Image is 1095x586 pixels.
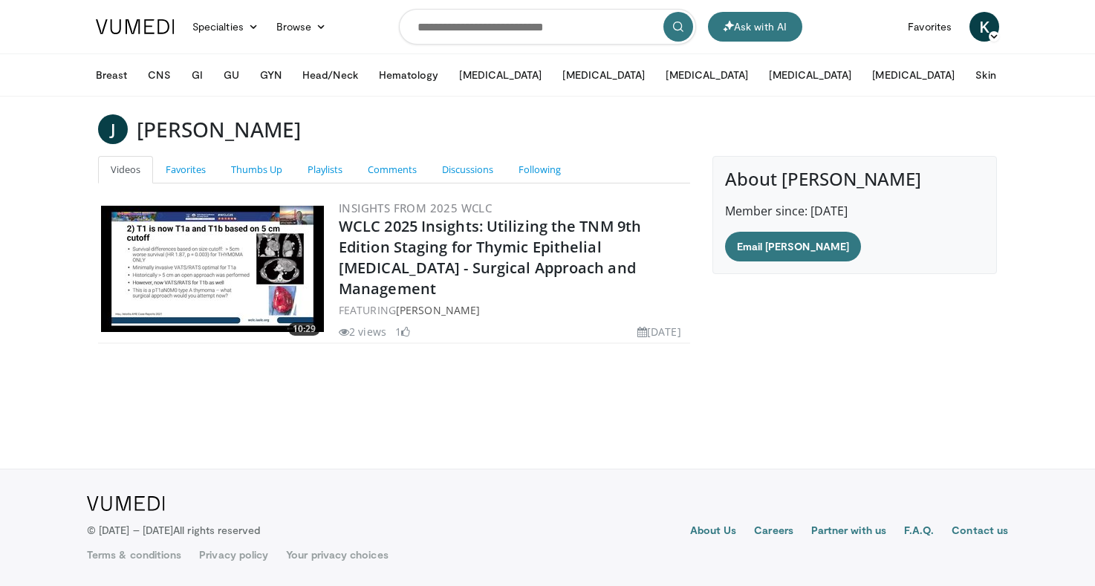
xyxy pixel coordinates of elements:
[153,156,218,183] a: Favorites
[725,232,861,261] a: Email [PERSON_NAME]
[98,156,153,183] a: Videos
[173,524,260,536] span: All rights reserved
[450,60,550,90] button: [MEDICAL_DATA]
[101,206,324,332] img: 0469d98d-67d9-4365-955c-01a688d27592.300x170_q85_crop-smart_upscale.jpg
[754,523,793,541] a: Careers
[690,523,737,541] a: About Us
[811,523,886,541] a: Partner with us
[395,324,410,339] li: 1
[251,60,290,90] button: GYN
[657,60,757,90] button: [MEDICAL_DATA]
[355,156,429,183] a: Comments
[293,60,367,90] button: Head/Neck
[339,324,386,339] li: 2 views
[339,216,641,299] a: WCLC 2025 Insights: Utilizing the TNM 9th Edition Staging for Thymic Epithelial [MEDICAL_DATA] - ...
[506,156,574,183] a: Following
[183,12,267,42] a: Specialties
[96,19,175,34] img: VuMedi Logo
[87,60,136,90] button: Breast
[339,302,687,318] div: FEATURING
[295,156,355,183] a: Playlists
[286,547,388,562] a: Your privacy choices
[98,114,128,144] a: J
[339,201,492,215] a: Insights from 2025 WCLC
[87,523,261,538] p: © [DATE] – [DATE]
[904,523,934,541] a: F.A.Q.
[101,206,324,332] a: 10:29
[429,156,506,183] a: Discussions
[760,60,860,90] button: [MEDICAL_DATA]
[952,523,1008,541] a: Contact us
[370,60,448,90] button: Hematology
[725,202,984,220] p: Member since: [DATE]
[87,547,181,562] a: Terms & conditions
[863,60,964,90] button: [MEDICAL_DATA]
[708,12,802,42] button: Ask with AI
[87,496,165,511] img: VuMedi Logo
[725,169,984,190] h4: About [PERSON_NAME]
[288,322,320,336] span: 10:29
[218,156,295,183] a: Thumbs Up
[137,114,301,144] h3: [PERSON_NAME]
[966,60,1004,90] button: Skin
[199,547,268,562] a: Privacy policy
[637,324,681,339] li: [DATE]
[396,303,480,317] a: [PERSON_NAME]
[969,12,999,42] a: K
[183,60,212,90] button: GI
[553,60,654,90] button: [MEDICAL_DATA]
[139,60,179,90] button: CNS
[215,60,248,90] button: GU
[267,12,336,42] a: Browse
[399,9,696,45] input: Search topics, interventions
[899,12,961,42] a: Favorites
